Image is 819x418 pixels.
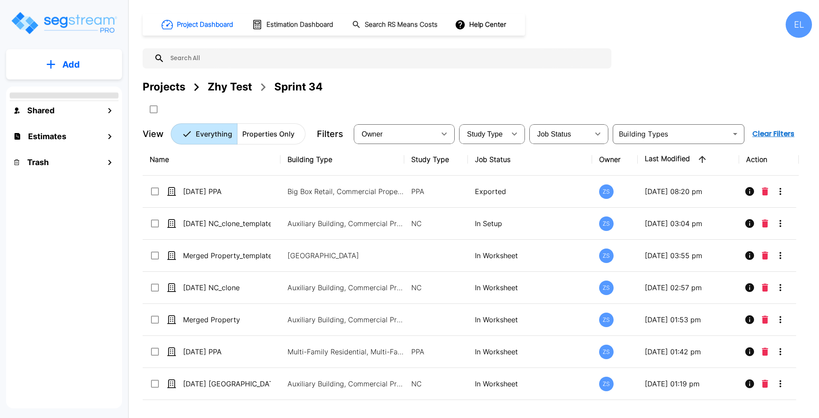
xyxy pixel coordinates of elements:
input: Building Types [615,128,727,140]
button: Help Center [453,16,510,33]
p: [DATE] 01:53 pm [645,314,732,325]
button: More-Options [772,215,789,232]
button: Info [741,279,758,296]
p: Merged Property_template [183,250,271,261]
div: ZS [599,216,614,231]
p: In Setup [475,218,585,229]
p: Auxiliary Building, Commercial Property Site [287,282,406,293]
p: Multi-Family Residential, Multi-Family Residential Site [287,346,406,357]
div: ZS [599,345,614,359]
p: [DATE] PPA [183,346,271,357]
th: Owner [592,144,638,176]
p: [DATE] 03:55 pm [645,250,732,261]
p: Add [62,58,80,71]
th: Name [143,144,280,176]
span: Job Status [537,130,571,138]
th: Study Type [404,144,468,176]
th: Building Type [280,144,404,176]
p: NC [411,378,461,389]
div: Platform [171,123,305,144]
button: Info [741,183,758,200]
h1: Project Dashboard [177,20,233,30]
p: [GEOGRAPHIC_DATA] [287,250,406,261]
h1: Search RS Means Costs [365,20,438,30]
p: [DATE] 01:42 pm [645,346,732,357]
button: Delete [758,183,772,200]
p: [DATE] 02:57 pm [645,282,732,293]
button: Delete [758,247,772,264]
button: Clear Filters [749,125,798,143]
p: In Worksheet [475,250,585,261]
div: Select [461,122,506,146]
div: ZS [599,313,614,327]
p: [DATE] [GEOGRAPHIC_DATA] [183,378,271,389]
button: Delete [758,215,772,232]
div: Projects [143,79,185,95]
p: In Worksheet [475,346,585,357]
button: Delete [758,375,772,393]
p: [DATE] 08:20 pm [645,186,732,197]
button: SelectAll [145,101,162,118]
button: Info [741,375,758,393]
div: Select [531,122,589,146]
div: Zhy Test [208,79,252,95]
div: EL [786,11,812,38]
p: Auxiliary Building, Commercial Property Site [287,218,406,229]
p: Properties Only [242,129,295,139]
p: In Worksheet [475,378,585,389]
button: Estimation Dashboard [248,15,338,34]
button: Search RS Means Costs [348,16,442,33]
input: Search All [165,48,607,68]
button: More-Options [772,375,789,393]
div: ZS [599,184,614,199]
span: Study Type [467,130,503,138]
button: Info [741,247,758,264]
button: Properties Only [237,123,305,144]
h1: Trash [27,156,49,168]
div: ZS [599,281,614,295]
button: More-Options [772,279,789,296]
th: Job Status [468,144,592,176]
p: Everything [196,129,232,139]
p: PPA [411,186,461,197]
p: In Worksheet [475,314,585,325]
button: Delete [758,311,772,328]
button: More-Options [772,247,789,264]
div: ZS [599,377,614,391]
button: More-Options [772,311,789,328]
p: View [143,127,164,141]
button: Open [729,128,741,140]
button: More-Options [772,183,789,200]
h1: Shared [27,104,54,116]
p: Auxiliary Building, Commercial Property Site [287,378,406,389]
div: Sprint 34 [274,79,323,95]
p: In Worksheet [475,282,585,293]
th: Action [739,144,799,176]
p: Big Box Retail, Commercial Property Site [287,186,406,197]
p: [DATE] NC_clone_template tcp [183,218,271,229]
h1: Estimates [28,130,66,142]
img: Logo [10,11,118,36]
span: Owner [362,130,383,138]
p: PPA [411,346,461,357]
button: Project Dashboard [158,15,238,34]
div: Select [356,122,435,146]
button: Everything [171,123,237,144]
div: ZS [599,249,614,263]
p: NC [411,282,461,293]
p: [DATE] PPA [183,186,271,197]
h1: Estimation Dashboard [266,20,333,30]
button: Info [741,343,758,360]
p: [DATE] 03:04 pm [645,218,732,229]
p: [DATE] 01:19 pm [645,378,732,389]
p: Merged Property [183,314,271,325]
p: Auxiliary Building, Commercial Property Site, Multi-Family Residential [287,314,406,325]
button: Delete [758,279,772,296]
p: Exported [475,186,585,197]
button: Delete [758,343,772,360]
button: Info [741,215,758,232]
button: Add [6,52,122,77]
p: NC [411,218,461,229]
th: Last Modified [638,144,739,176]
p: [DATE] NC_clone [183,282,271,293]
